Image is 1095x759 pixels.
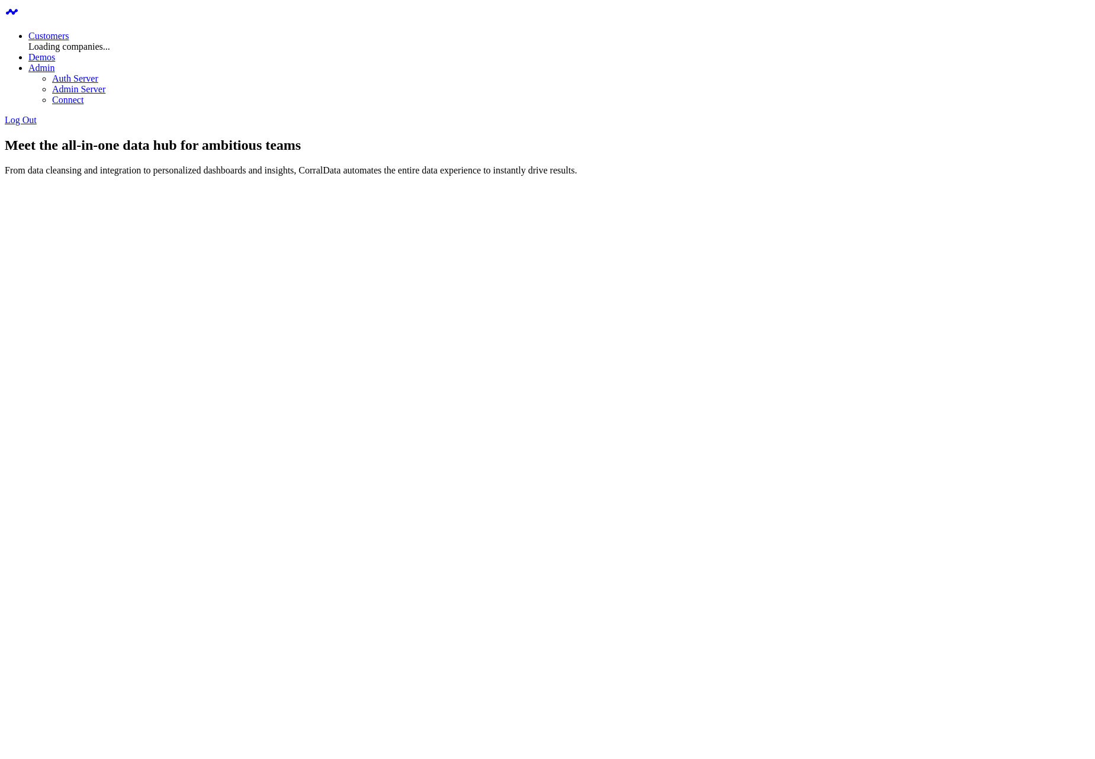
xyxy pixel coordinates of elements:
a: Customers [28,31,69,41]
a: Log Out [5,115,37,125]
a: Connect [52,95,84,105]
div: Loading companies... [28,41,1090,52]
a: Demos [28,52,55,62]
a: Admin [28,63,54,73]
a: Auth Server [52,73,98,83]
p: From data cleansing and integration to personalized dashboards and insights, CorralData automates... [5,165,1090,176]
a: Admin Server [52,84,105,94]
h1: Meet the all-in-one data hub for ambitious teams [5,137,1090,153]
